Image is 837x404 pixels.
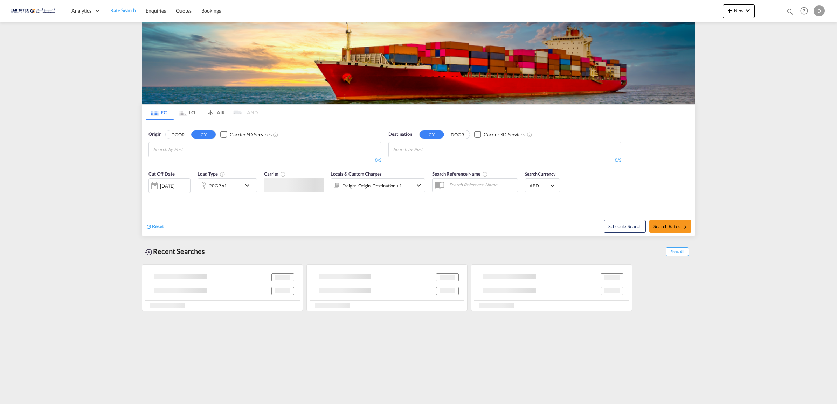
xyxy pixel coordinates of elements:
button: icon-plus 400-fgNewicon-chevron-down [723,4,755,18]
md-tab-item: FCL [146,105,174,120]
button: DOOR [445,130,470,139]
span: Search Rates [653,224,687,229]
div: OriginDOOR CY Checkbox No InkUnchecked: Search for CY (Container Yard) services for all selected ... [142,120,695,236]
span: Rate Search [110,7,136,13]
span: Cut Off Date [148,171,175,177]
div: D [814,5,825,16]
div: Carrier SD Services [230,131,271,138]
span: Origin [148,131,161,138]
md-tab-item: AIR [202,105,230,120]
span: Analytics [71,7,91,14]
md-icon: Your search will be saved by the below given name [482,171,488,177]
span: Show All [666,247,689,256]
span: Quotes [176,8,191,14]
img: c67187802a5a11ec94275b5db69a26e6.png [11,3,58,19]
md-chips-wrap: Chips container with autocompletion. Enter the text area, type text to search, and then use the u... [392,142,463,155]
md-checkbox: Checkbox No Ink [474,131,525,138]
div: 0/3 [388,157,621,163]
md-icon: icon-chevron-down [743,6,752,15]
div: [DATE] [148,178,191,193]
div: Help [798,5,814,17]
button: CY [191,130,216,139]
md-icon: Unchecked: Search for CY (Container Yard) services for all selected carriers.Checked : Search for... [273,132,278,137]
span: Destination [388,131,412,138]
div: Carrier SD Services [484,131,525,138]
div: Recent Searches [142,243,208,259]
md-icon: icon-arrow-right [682,225,687,229]
input: Chips input. [153,144,220,155]
md-icon: icon-chevron-down [415,181,423,190]
span: Enquiries [146,8,166,14]
span: Help [798,5,810,17]
span: Locals & Custom Charges [331,171,382,177]
md-icon: The selected Trucker/Carrierwill be displayed in the rate results If the rates are from another f... [280,171,286,177]
span: AED [530,183,549,189]
md-chips-wrap: Chips container with autocompletion. Enter the text area, type text to search, and then use the u... [152,142,223,155]
md-icon: icon-information-outline [220,171,225,177]
md-pagination-wrapper: Use the left and right arrow keys to navigate between tabs [146,105,258,120]
img: LCL+%26+FCL+BACKGROUND.png [142,22,695,104]
span: Reset [152,223,164,229]
md-icon: icon-chevron-down [243,181,255,190]
md-select: Select Currency: د.إ AEDUnited Arab Emirates Dirham [529,180,556,191]
button: DOOR [166,130,190,139]
span: Bookings [201,8,221,14]
md-icon: icon-magnify [786,8,794,15]
div: icon-magnify [786,8,794,18]
div: [DATE] [160,183,174,189]
md-icon: Unchecked: Search for CY (Container Yard) services for all selected carriers.Checked : Search for... [527,132,532,137]
div: Freight Origin Destination Factory Stuffingicon-chevron-down [331,178,425,192]
div: 0/3 [148,157,381,163]
md-checkbox: Checkbox No Ink [220,131,271,138]
md-datepicker: Select [148,192,154,202]
input: Search Reference Name [445,179,518,190]
md-icon: icon-backup-restore [145,248,153,256]
button: Search Ratesicon-arrow-right [649,220,691,233]
button: Note: By default Schedule search will only considerorigin ports, destination ports and cut off da... [604,220,646,233]
div: Freight Origin Destination Factory Stuffing [342,181,402,191]
md-icon: icon-refresh [146,224,152,230]
span: Search Reference Name [432,171,488,177]
span: Carrier [264,171,286,177]
button: CY [420,130,444,139]
span: Load Type [198,171,225,177]
input: Chips input. [393,144,460,155]
div: 20GP x1icon-chevron-down [198,178,257,192]
div: icon-refreshReset [146,223,164,231]
md-tab-item: LCL [174,105,202,120]
md-icon: icon-plus 400-fg [726,6,734,15]
div: 20GP x1 [209,181,227,191]
span: Search Currency [525,171,555,177]
md-icon: icon-airplane [207,108,215,114]
span: New [726,8,752,13]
